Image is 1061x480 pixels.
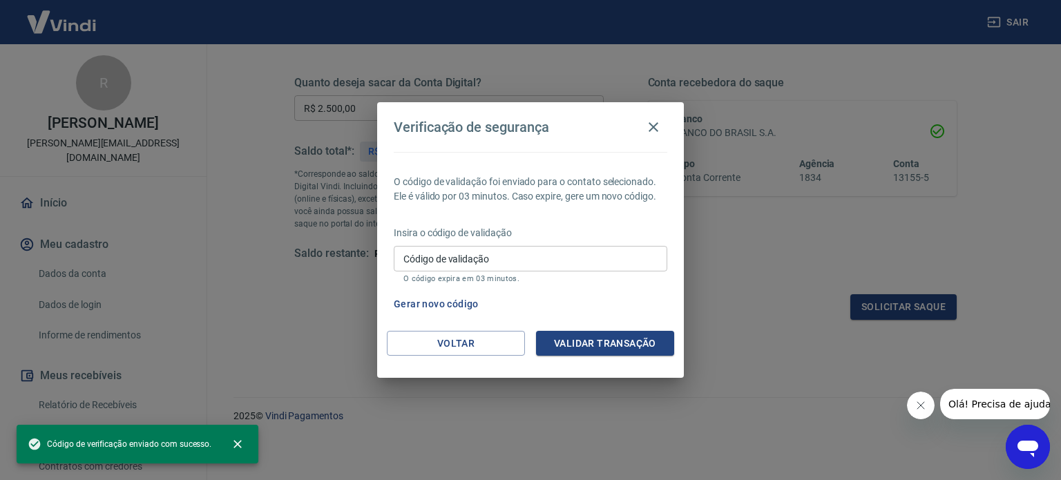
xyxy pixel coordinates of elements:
[388,291,484,317] button: Gerar novo código
[222,429,253,459] button: close
[1006,425,1050,469] iframe: Botão para abrir a janela de mensagens
[8,10,116,21] span: Olá! Precisa de ajuda?
[940,389,1050,419] iframe: Mensagem da empresa
[907,392,935,419] iframe: Fechar mensagem
[403,274,658,283] p: O código expira em 03 minutos.
[394,226,667,240] p: Insira o código de validação
[387,331,525,356] button: Voltar
[536,331,674,356] button: Validar transação
[394,119,549,135] h4: Verificação de segurança
[394,175,667,204] p: O código de validação foi enviado para o contato selecionado. Ele é válido por 03 minutos. Caso e...
[28,437,211,451] span: Código de verificação enviado com sucesso.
